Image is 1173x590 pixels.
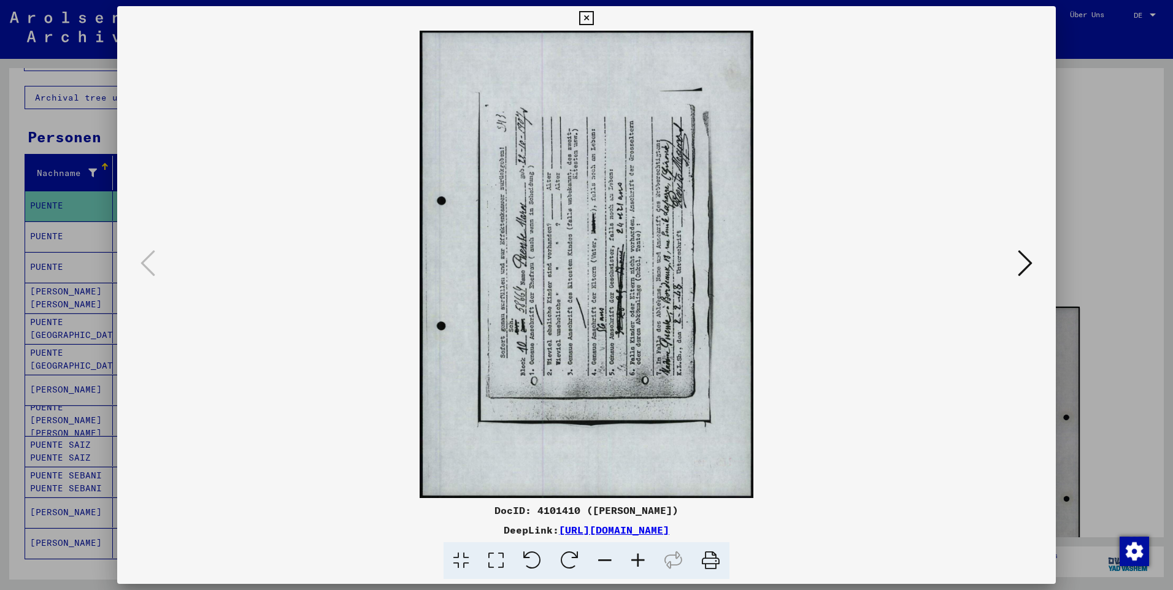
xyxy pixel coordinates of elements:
a: [URL][DOMAIN_NAME] [559,524,669,536]
div: DocID: 4101410 ([PERSON_NAME]) [117,503,1056,518]
img: Zustimmung ändern [1120,537,1149,566]
img: 001.jpg [159,31,1014,498]
div: DeepLink: [117,523,1056,537]
div: Zustimmung ändern [1119,536,1148,565]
